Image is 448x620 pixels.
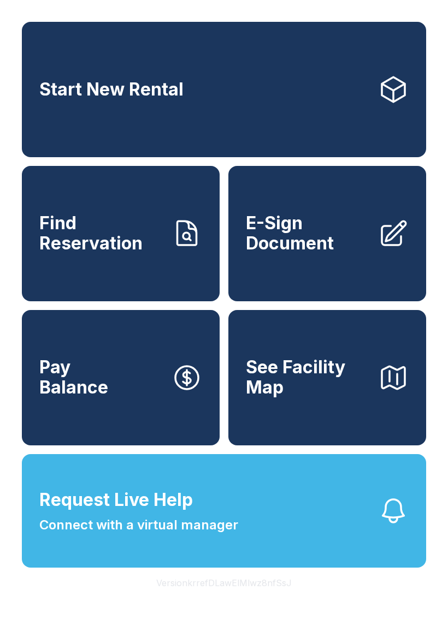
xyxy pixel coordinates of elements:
a: E-Sign Document [228,166,426,301]
span: Pay Balance [39,357,108,397]
button: PayBalance [22,310,220,445]
button: Request Live HelpConnect with a virtual manager [22,454,426,568]
span: Find Reservation [39,213,163,253]
span: See Facility Map [246,357,369,397]
a: Start New Rental [22,22,426,157]
span: Start New Rental [39,80,184,100]
span: Connect with a virtual manager [39,515,238,535]
span: E-Sign Document [246,213,369,253]
a: Find Reservation [22,166,220,301]
span: Request Live Help [39,487,193,513]
button: VersionkrrefDLawElMlwz8nfSsJ [148,568,300,598]
button: See Facility Map [228,310,426,445]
